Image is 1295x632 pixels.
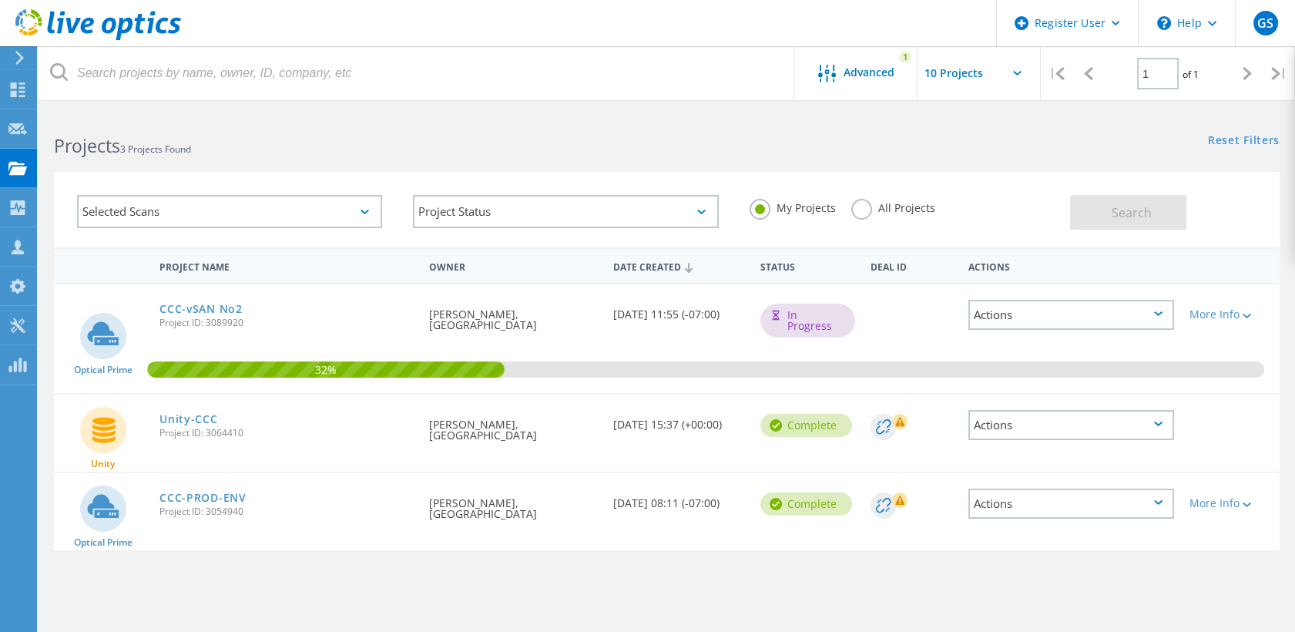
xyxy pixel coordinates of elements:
div: [DATE] 08:11 (-07:00) [606,473,753,524]
div: [PERSON_NAME], [GEOGRAPHIC_DATA] [421,284,606,346]
div: In Progress [760,304,855,338]
a: Unity-CCC [159,414,217,425]
input: Search projects by name, owner, ID, company, etc [39,46,795,100]
div: Selected Scans [77,195,382,228]
div: | [1041,46,1072,101]
div: Complete [760,492,852,516]
div: [DATE] 11:55 (-07:00) [606,284,753,335]
span: Optical Prime [74,365,133,375]
div: | [1263,46,1295,101]
label: My Projects [750,199,836,213]
a: Live Optics Dashboard [15,32,181,43]
span: Advanced [844,67,894,78]
span: Unity [91,459,115,469]
span: Project ID: 3089920 [159,318,414,328]
div: Project Status [413,195,718,228]
span: GS [1257,17,1273,29]
div: Complete [760,414,852,437]
div: Project Name [152,251,421,280]
span: Search [1112,204,1152,221]
div: Status [753,251,863,280]
span: of 1 [1183,68,1199,81]
div: [DATE] 15:37 (+00:00) [606,395,753,445]
b: Projects [54,133,120,158]
button: Search [1070,195,1186,230]
span: Optical Prime [74,538,133,547]
div: Owner [421,251,606,280]
a: CCC-vSAN No2 [159,304,242,314]
div: More Info [1189,309,1272,320]
div: More Info [1189,498,1272,509]
a: CCC-PROD-ENV [159,492,246,503]
div: Actions [968,489,1173,519]
span: Project ID: 3064410 [159,429,414,438]
svg: \n [1157,16,1171,30]
span: 3 Projects Found [120,143,191,156]
div: [PERSON_NAME], [GEOGRAPHIC_DATA] [421,473,606,535]
div: Actions [968,410,1173,440]
label: All Projects [851,199,935,213]
div: [PERSON_NAME], [GEOGRAPHIC_DATA] [421,395,606,456]
div: Actions [961,251,1181,280]
span: Project ID: 3054940 [159,507,414,516]
div: Actions [968,300,1173,330]
span: 32% [147,361,505,375]
div: Deal Id [863,251,961,280]
div: Date Created [606,251,753,281]
a: Reset Filters [1208,135,1280,148]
